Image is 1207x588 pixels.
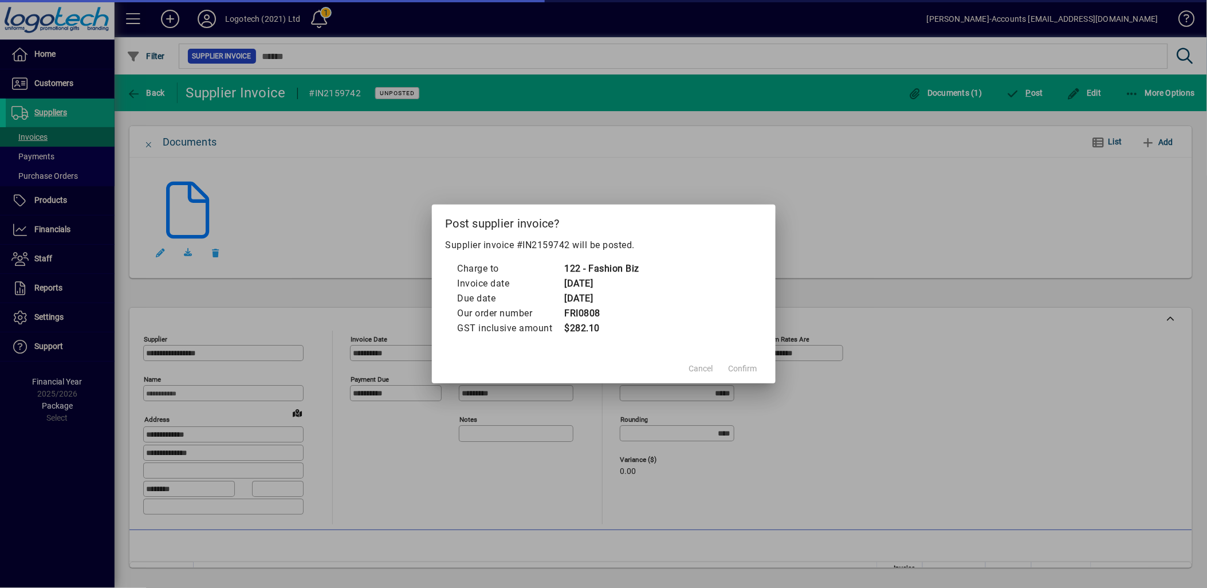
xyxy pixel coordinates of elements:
h2: Post supplier invoice? [432,205,776,238]
td: GST inclusive amount [457,321,564,336]
td: [DATE] [564,276,640,291]
td: Invoice date [457,276,564,291]
p: Supplier invoice #IN2159742 will be posted. [446,238,762,252]
td: Charge to [457,261,564,276]
td: FRI0808 [564,306,640,321]
td: [DATE] [564,291,640,306]
td: Due date [457,291,564,306]
td: Our order number [457,306,564,321]
td: $282.10 [564,321,640,336]
td: 122 - Fashion Biz [564,261,640,276]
